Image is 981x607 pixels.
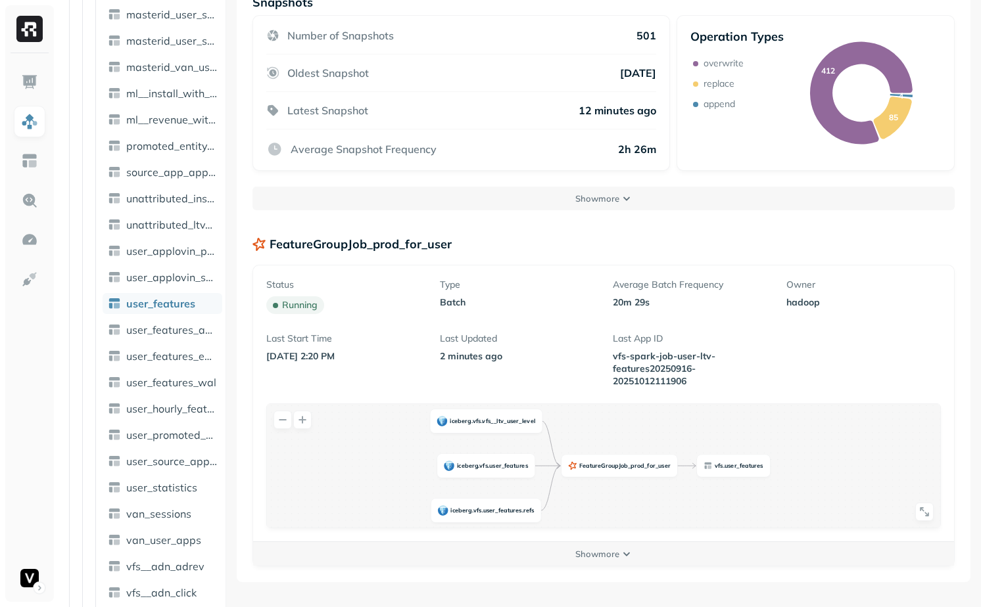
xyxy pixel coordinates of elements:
p: running [282,299,318,311]
img: table [108,244,121,258]
span: user_source_app_statistics [126,455,217,468]
span: vfs [483,417,491,425]
img: Assets [21,113,38,130]
p: Show more [575,548,619,560]
a: promoted_entity_applovin_experimentation_features [103,135,222,156]
a: masterid_user_source_app_statistics [103,4,222,25]
text: 4 [899,91,903,101]
button: Showmore [252,187,955,210]
img: table [108,586,121,599]
a: masterid_van_user_apps [103,56,222,78]
img: table [108,271,121,284]
span: vfs [473,417,481,425]
img: table [108,192,121,205]
span: user_hourly_features_wal [126,402,217,415]
span: user_statistics [126,481,197,494]
span: . [488,462,489,470]
span: ltv [497,417,504,425]
span: ml__install_with_masterid_obs [126,87,217,100]
p: Last Updated [440,332,594,345]
span: user_features_wal [126,376,216,389]
button: Showmore [253,542,954,566]
p: Owner [786,279,941,291]
a: user_source_app_statistics [103,451,222,472]
span: _ [519,417,522,425]
span: masterid_van_user_apps [126,60,217,74]
a: user_hourly_features_wal [103,398,222,419]
p: [DATE] 2:20 PM [266,350,421,363]
p: 501 [636,29,656,42]
img: table [108,113,121,126]
a: user_features_wal [103,372,222,393]
a: vfs__adn_adrev [103,556,222,577]
p: 2 minutes ago [440,350,594,363]
span: user [725,462,737,470]
span: features [498,506,522,514]
a: source_app_applovin_experimentation_features [103,162,222,183]
span: iceberg [450,417,471,425]
span: promoted_entity_applovin_experimentation_features [126,139,217,152]
span: ml__revenue_with_masterid_obs [126,113,217,126]
img: table [108,481,121,494]
span: vfs [473,506,482,514]
img: table [108,402,121,415]
span: iceberg [457,462,479,470]
span: user_features [126,297,195,310]
span: prod [631,462,645,470]
text: 412 [821,66,835,76]
span: refs [523,506,535,514]
span: features [740,462,763,470]
span: unattributed_installs_ltv [126,192,217,205]
p: Show more [575,192,619,205]
img: table [108,34,121,47]
p: 2h 26m [618,143,656,156]
span: _ [504,417,507,425]
p: [DATE] [620,66,656,79]
span: _ [644,462,647,470]
span: _ [737,462,740,470]
img: table [108,297,121,310]
span: . [481,417,483,425]
span: _ [494,417,496,425]
p: append [704,98,735,110]
span: user [489,462,502,470]
span: unattributed_ltv_user_features [126,218,217,231]
p: hadoop [786,296,941,309]
span: user [483,506,496,514]
img: Query Explorer [21,192,38,209]
span: _ [502,462,504,470]
span: _ [628,462,631,470]
span: _ [496,506,498,514]
p: 20m 29s [613,296,767,309]
span: masterid_user_statistics [126,34,217,47]
span: van_sessions [126,507,191,520]
img: table [108,218,121,231]
a: ml__install_with_masterid_obs [103,83,222,104]
span: _ [656,462,658,470]
p: Operation Types [690,29,784,44]
span: FeatureGroupJob [579,462,628,470]
p: replace [704,78,734,90]
a: unattributed_ltv_user_features [103,214,222,235]
p: batch [440,296,594,309]
span: . [471,417,473,425]
img: table [108,8,121,21]
img: table [108,455,121,468]
img: table [108,560,121,573]
img: Dashboard [21,74,38,91]
span: for [648,462,656,470]
img: table [108,323,121,336]
span: iceberg [451,506,473,514]
p: Average Batch Frequency [613,279,767,291]
span: vfs [480,462,489,470]
p: overwrite [704,57,744,70]
img: Ryft [16,16,43,42]
span: user [507,417,519,425]
img: Optimization [21,231,38,248]
p: Latest Snapshot [287,104,368,117]
span: source_app_applovin_experimentation_features [126,166,217,179]
a: user_features_experimental [103,346,222,367]
p: Number of Snapshots [287,29,394,42]
a: unattributed_installs_ltv [103,188,222,209]
span: user_applovin_source_app_statistics [126,271,217,284]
